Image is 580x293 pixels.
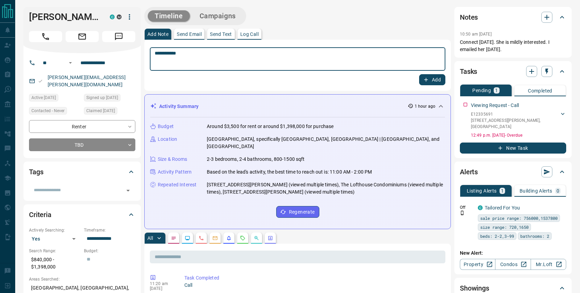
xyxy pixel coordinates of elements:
div: condos.ca [478,205,483,210]
svg: Lead Browsing Activity [185,235,190,241]
button: Timeline [148,10,190,22]
div: mrloft.ca [117,14,122,19]
svg: Agent Actions [268,235,273,241]
p: $840,000 - $1,398,000 [29,254,80,273]
svg: Calls [199,235,204,241]
p: Pending [472,88,491,93]
p: 0 [557,188,559,193]
a: Tailored For You [485,205,520,211]
p: 11:20 am [150,281,174,286]
span: Active [DATE] [31,94,56,101]
p: Timeframe: [84,227,135,233]
p: 1 [501,188,504,193]
p: All [147,236,153,241]
span: bathrooms: 2 [520,233,549,240]
div: Activity Summary1 hour ago [150,100,445,113]
svg: Notes [171,235,176,241]
a: [PERSON_NAME][EMAIL_ADDRESS][PERSON_NAME][DOMAIN_NAME] [48,75,126,87]
p: Log Call [240,32,259,37]
p: 1 hour ago [415,103,435,109]
div: Criteria [29,206,135,223]
p: Budget [158,123,174,130]
p: Send Text [210,32,232,37]
button: Campaigns [193,10,243,22]
div: E12335691[STREET_ADDRESS][PERSON_NAME],[GEOGRAPHIC_DATA] [471,110,566,131]
div: Tasks [460,63,566,80]
p: 12:49 p.m. [DATE] - Overdue [471,132,566,138]
div: condos.ca [110,14,115,19]
p: Repeated Interest [158,181,196,188]
p: New Alert: [460,250,566,257]
div: Yes [29,233,80,244]
button: New Task [460,143,566,154]
a: Property [460,259,495,270]
svg: Emails [212,235,218,241]
p: E12335691 [471,111,559,117]
span: beds: 2-2,3-99 [480,233,514,240]
p: Budget: [84,248,135,254]
p: Building Alerts [520,188,552,193]
button: Add [419,74,445,85]
div: Renter [29,120,135,133]
a: Condos [495,259,531,270]
p: Search Range: [29,248,80,254]
p: Areas Searched: [29,276,135,282]
p: Location [158,136,177,143]
p: Listing Alerts [467,188,497,193]
p: Viewing Request - Call [471,102,519,109]
button: Open [123,186,133,195]
p: Activity Pattern [158,168,192,176]
p: [DATE] [150,286,174,291]
p: Task Completed [184,274,443,282]
p: Add Note [147,32,168,37]
div: Fri Jun 24 2016 [84,107,135,117]
span: Signed up [DATE] [86,94,118,101]
div: Tags [29,164,135,180]
h1: [PERSON_NAME] [29,11,99,22]
p: Around $3,500 for rent or around $1,398,000 for purchase [207,123,333,130]
button: Regenerate [276,206,319,218]
div: Notes [460,9,566,26]
svg: Opportunities [254,235,259,241]
span: Claimed [DATE] [86,107,115,114]
h2: Alerts [460,166,478,177]
svg: Push Notification Only [460,211,465,215]
span: sale price range: 756000,1537800 [480,215,558,222]
p: 2-3 bedrooms, 2-4 bathrooms, 800-1500 sqft [207,156,305,163]
span: Call [29,31,62,42]
p: 1 [495,88,498,93]
p: [STREET_ADDRESS][PERSON_NAME] , [GEOGRAPHIC_DATA] [471,117,559,130]
span: size range: 720,1650 [480,224,529,231]
span: Email [66,31,99,42]
h2: Notes [460,12,478,23]
p: Activity Summary [159,103,199,110]
div: TBD [29,138,135,151]
svg: Email Valid [38,79,43,84]
p: 10:50 am [DATE] [460,32,492,37]
h2: Criteria [29,209,51,220]
p: Send Email [177,32,202,37]
div: Sun Aug 10 2025 [29,94,80,104]
p: Call [184,282,443,289]
p: Actively Searching: [29,227,80,233]
svg: Listing Alerts [226,235,232,241]
span: Contacted - Never [31,107,65,114]
a: Mr.Loft [531,259,566,270]
p: Based on the lead's activity, the best time to reach out is: 11:00 AM - 2:00 PM [207,168,372,176]
p: [GEOGRAPHIC_DATA], specifically [GEOGRAPHIC_DATA], [GEOGRAPHIC_DATA] | [GEOGRAPHIC_DATA], and [GE... [207,136,445,150]
p: Size & Rooms [158,156,187,163]
svg: Requests [240,235,245,241]
h2: Tags [29,166,43,177]
div: Alerts [460,164,566,180]
div: Fri Jun 24 2016 [84,94,135,104]
p: [STREET_ADDRESS][PERSON_NAME] (viewed multiple times), The Lofthouse Condominiums (viewed multipl... [207,181,445,196]
span: Message [102,31,135,42]
button: Open [66,59,75,67]
h2: Tasks [460,66,477,77]
p: Off [460,204,474,211]
p: Completed [528,88,552,93]
p: Connect [DATE]. She is mildly interested. I emailed her [DATE]. [460,39,566,53]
